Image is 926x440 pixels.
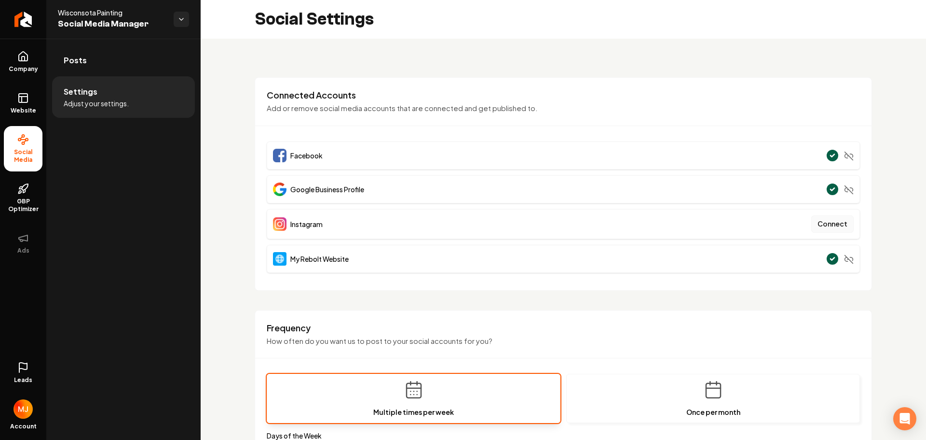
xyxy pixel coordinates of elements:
[255,10,374,29] h2: Social Settings
[14,399,33,419] img: Mike Johnson
[5,65,42,73] span: Company
[4,85,42,122] a: Website
[14,12,32,27] img: Rebolt Logo
[273,252,286,266] img: Website
[267,89,860,101] h3: Connected Accounts
[4,225,42,262] button: Ads
[58,8,166,17] span: Wisconsota Painting
[893,407,916,430] div: Open Intercom Messenger
[290,219,323,229] span: Instagram
[4,43,42,81] a: Company
[267,336,860,347] p: How often do you want us to post to your social accounts for you?
[64,86,97,98] span: Settings
[4,148,42,164] span: Social Media
[4,354,42,392] a: Leads
[811,215,854,233] button: Connect
[273,183,286,196] img: Google
[267,103,860,114] p: Add or remove social media accounts that are connected and get published to.
[273,149,286,162] img: Facebook
[267,374,560,423] button: Multiple times per week
[4,175,42,221] a: GBP Optimizer
[566,374,860,423] button: Once per month
[14,376,32,384] span: Leads
[64,99,129,108] span: Adjust your settings.
[4,198,42,213] span: GBP Optimizer
[58,17,166,31] span: Social Media Manager
[290,254,349,264] span: My Rebolt Website
[14,247,33,255] span: Ads
[273,217,286,231] img: Instagram
[7,107,40,114] span: Website
[290,151,323,160] span: Facebook
[14,396,33,419] button: Open user button
[267,322,860,334] h3: Frequency
[290,185,364,194] span: Google Business Profile
[10,423,37,430] span: Account
[52,45,195,76] a: Posts
[64,55,87,66] span: Posts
